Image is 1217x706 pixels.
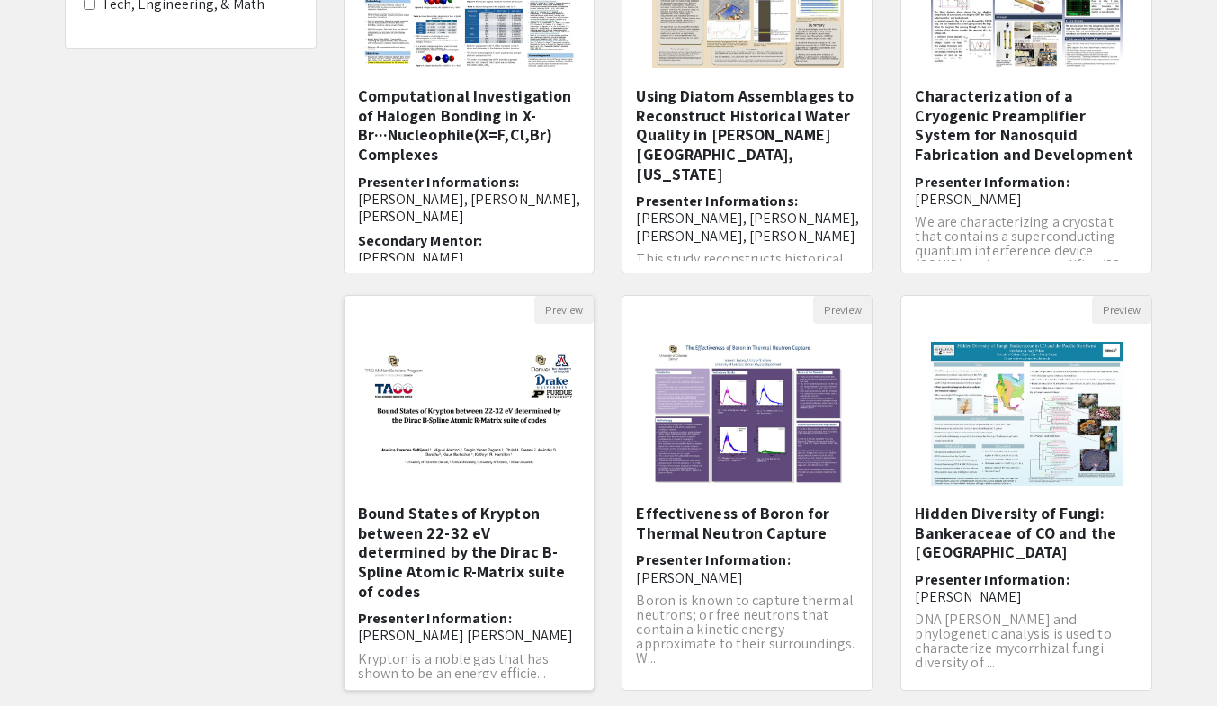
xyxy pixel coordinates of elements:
p: We are characterizing a cryostat that contains a superconducting quantum interference device (SQU... [915,215,1138,273]
h5: Characterization of a Cryogenic Preamplifier System for Nanosquid Fabrication and Development [915,86,1138,164]
span: DNA [PERSON_NAME] and phylogenetic analysis is used to characterize mycorrhizal fungi diversity o... [915,610,1111,672]
h6: Presenter Information: [915,571,1138,605]
img: <p class="ql-align-center">Hidden Diversity of Fungi: Bankeraceae of CO and the Pacific Northwest... [913,324,1141,504]
h5: Computational Investigation of Halogen Bonding in X-Br···Nucleophile(X=F,Cl,Br) Complexes [358,86,581,164]
span: [PERSON_NAME], [PERSON_NAME], [PERSON_NAME], [PERSON_NAME] [636,209,859,245]
h6: Presenter Information: [636,551,859,585]
div: Open Presentation <p>Effectiveness of Boron for Thermal Neutron Capture</p> [622,295,873,691]
span: [PERSON_NAME] [915,190,1021,209]
img: <p>Bound States of Krypton between 22-32 eV determined by the Dirac B-Spline Atomic R-Matrix suit... [345,335,595,492]
h6: Presenter Informations: [636,192,859,245]
span: [PERSON_NAME] [PERSON_NAME] [358,626,574,645]
div: Open Presentation <p>Bound States of Krypton between 22-32 eV determined by the Dirac B-Spline At... [344,295,595,691]
h6: Presenter Informations: [358,174,581,226]
button: Preview [534,296,594,324]
h6: Presenter Information: [358,610,581,644]
h6: Presenter Information: [915,174,1138,208]
button: Preview [813,296,872,324]
span: Krypton is a noble gas that has shown to be an energy efficie... [358,649,550,683]
button: Preview [1092,296,1151,324]
iframe: Chat [13,625,76,693]
div: Open Presentation <p class="ql-align-center">Hidden Diversity of Fungi: Bankeraceae of CO and the... [900,295,1152,691]
span: [PERSON_NAME], [PERSON_NAME], [PERSON_NAME] [358,190,581,226]
h5: Bound States of Krypton between 22-32 eV determined by the Dirac B-Spline Atomic R-Matrix suite o... [358,504,581,601]
p: Boron is known to capture thermal neutrons; or free neutrons that contain a kinetic energy approx... [636,594,859,666]
h5: Effectiveness of Boron for Thermal Neutron Capture [636,504,859,542]
h5: Using Diatom Assemblages to Reconstruct Historical Water Quality in [PERSON_NAME][GEOGRAPHIC_DATA... [636,86,859,183]
span: Secondary Mentor: [358,231,483,250]
img: <p>Effectiveness of Boron for Thermal Neutron Capture</p> [634,324,862,504]
span: [PERSON_NAME] [636,568,742,587]
h5: Hidden Diversity of Fungi: Bankeraceae of CO and the [GEOGRAPHIC_DATA] [915,504,1138,562]
p: [PERSON_NAME] [358,249,581,266]
span: [PERSON_NAME] [915,587,1021,606]
span: This study reconstructs historical water quality trend... [636,249,843,282]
